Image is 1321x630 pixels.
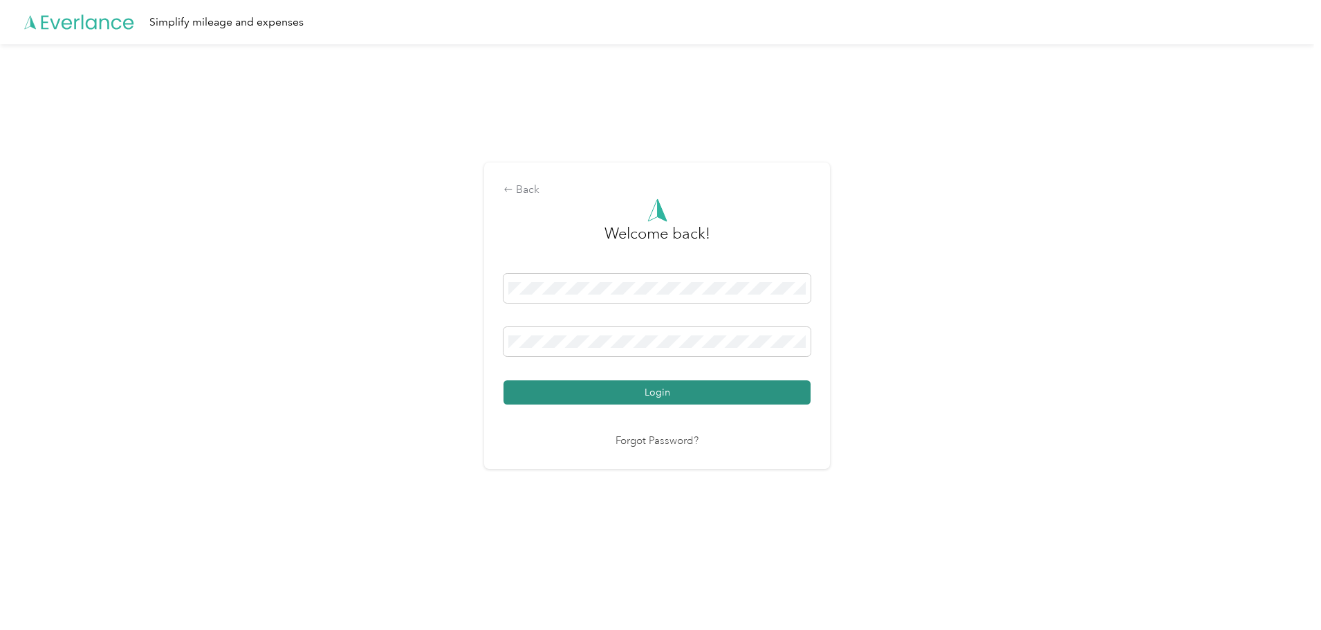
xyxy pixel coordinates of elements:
div: Simplify mileage and expenses [149,14,304,31]
button: Login [504,380,811,405]
a: Forgot Password? [616,434,699,450]
iframe: Everlance-gr Chat Button Frame [1244,553,1321,630]
div: Back [504,182,811,198]
h3: greeting [604,222,710,259]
